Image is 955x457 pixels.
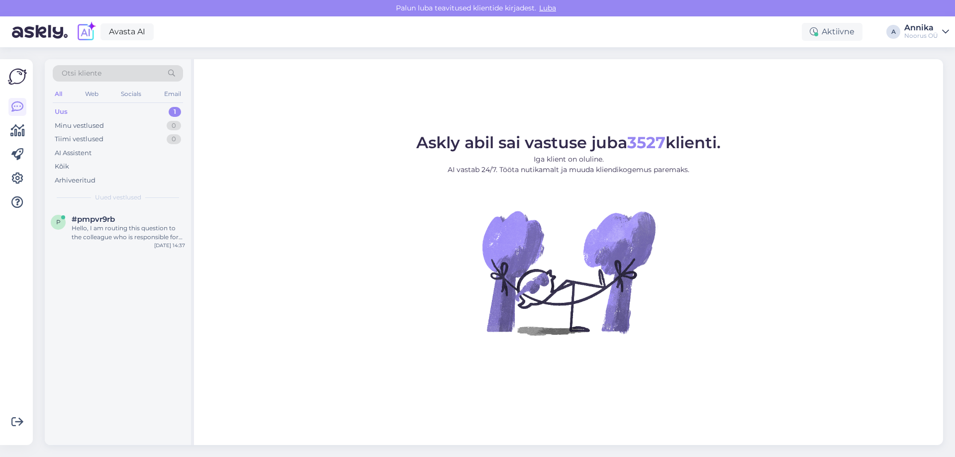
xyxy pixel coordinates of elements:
span: #pmpvr9rb [72,215,115,224]
b: 3527 [627,133,666,152]
div: Web [83,88,100,100]
div: Tiimi vestlused [55,134,103,144]
img: Askly Logo [8,67,27,86]
div: All [53,88,64,100]
div: AI Assistent [55,148,92,158]
div: Arhiveeritud [55,176,95,185]
a: Avasta AI [100,23,154,40]
div: Uus [55,107,68,117]
div: 0 [167,121,181,131]
span: Luba [536,3,559,12]
span: Askly abil sai vastuse juba klienti. [416,133,721,152]
div: Kõik [55,162,69,172]
div: Annika [904,24,938,32]
p: Iga klient on oluline. AI vastab 24/7. Tööta nutikamalt ja muuda kliendikogemus paremaks. [416,154,721,175]
div: Minu vestlused [55,121,104,131]
div: A [886,25,900,39]
span: p [56,218,61,226]
img: No Chat active [479,183,658,362]
a: AnnikaNoorus OÜ [904,24,949,40]
div: 1 [169,107,181,117]
div: Noorus OÜ [904,32,938,40]
div: [DATE] 14:37 [154,242,185,249]
div: Email [162,88,183,100]
span: Otsi kliente [62,68,101,79]
div: 0 [167,134,181,144]
span: Uued vestlused [95,193,141,202]
div: Aktiivne [802,23,862,41]
img: explore-ai [76,21,96,42]
div: Socials [119,88,143,100]
div: Hello, I am routing this question to the colleague who is responsible for this topic. The reply m... [72,224,185,242]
